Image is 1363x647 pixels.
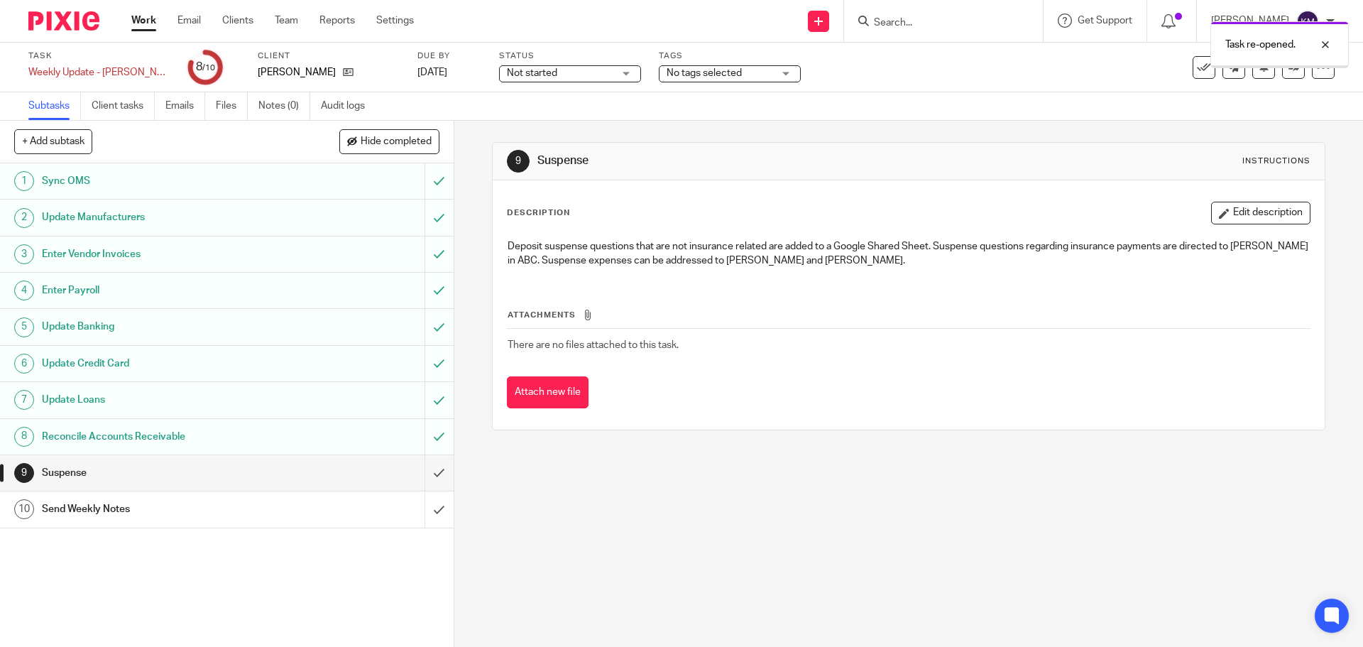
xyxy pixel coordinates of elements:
button: Hide completed [339,129,439,153]
div: 3 [14,244,34,264]
h1: Reconcile Accounts Receivable [42,426,288,447]
label: Client [258,50,400,62]
span: [DATE] [417,67,447,77]
p: [PERSON_NAME] [258,65,336,80]
a: Emails [165,92,205,120]
div: 9 [14,463,34,483]
img: svg%3E [1296,10,1319,33]
a: Notes (0) [258,92,310,120]
p: Deposit suspense questions that are not insurance related are added to a Google Shared Sheet. Sus... [508,239,1309,268]
div: 8 [196,59,215,75]
span: There are no files attached to this task. [508,340,679,350]
a: Email [177,13,201,28]
div: 2 [14,208,34,228]
span: Attachments [508,311,576,319]
label: Due by [417,50,481,62]
div: 9 [507,150,530,173]
p: Description [507,207,570,219]
a: Reports [319,13,355,28]
small: /10 [202,64,215,72]
div: 10 [14,499,34,519]
span: No tags selected [667,68,742,78]
div: 5 [14,317,34,337]
span: Not started [507,68,557,78]
button: + Add subtask [14,129,92,153]
h1: Update Manufacturers [42,207,288,228]
div: 7 [14,390,34,410]
label: Task [28,50,170,62]
a: Team [275,13,298,28]
div: Weekly Update - [PERSON_NAME] 2 [28,65,170,80]
div: Weekly Update - Fligor 2 [28,65,170,80]
h1: Enter Payroll [42,280,288,301]
div: 4 [14,281,34,300]
h1: Update Credit Card [42,353,288,374]
a: Files [216,92,248,120]
h1: Update Banking [42,316,288,337]
div: 8 [14,427,34,447]
h1: Enter Vendor Invoices [42,244,288,265]
label: Status [499,50,641,62]
h1: Update Loans [42,389,288,411]
h1: Suspense [537,153,939,168]
a: Settings [376,13,414,28]
span: Hide completed [361,136,432,148]
h1: Send Weekly Notes [42,499,288,520]
label: Tags [659,50,801,62]
img: Pixie [28,11,99,31]
p: Task re-opened. [1225,38,1296,52]
div: 1 [14,171,34,191]
h1: Suspense [42,462,288,484]
h1: Sync OMS [42,170,288,192]
a: Work [131,13,156,28]
div: 6 [14,354,34,374]
a: Client tasks [92,92,155,120]
a: Clients [222,13,253,28]
button: Attach new file [507,376,589,408]
a: Subtasks [28,92,81,120]
button: Edit description [1211,202,1310,224]
a: Audit logs [321,92,376,120]
div: Instructions [1242,156,1310,167]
